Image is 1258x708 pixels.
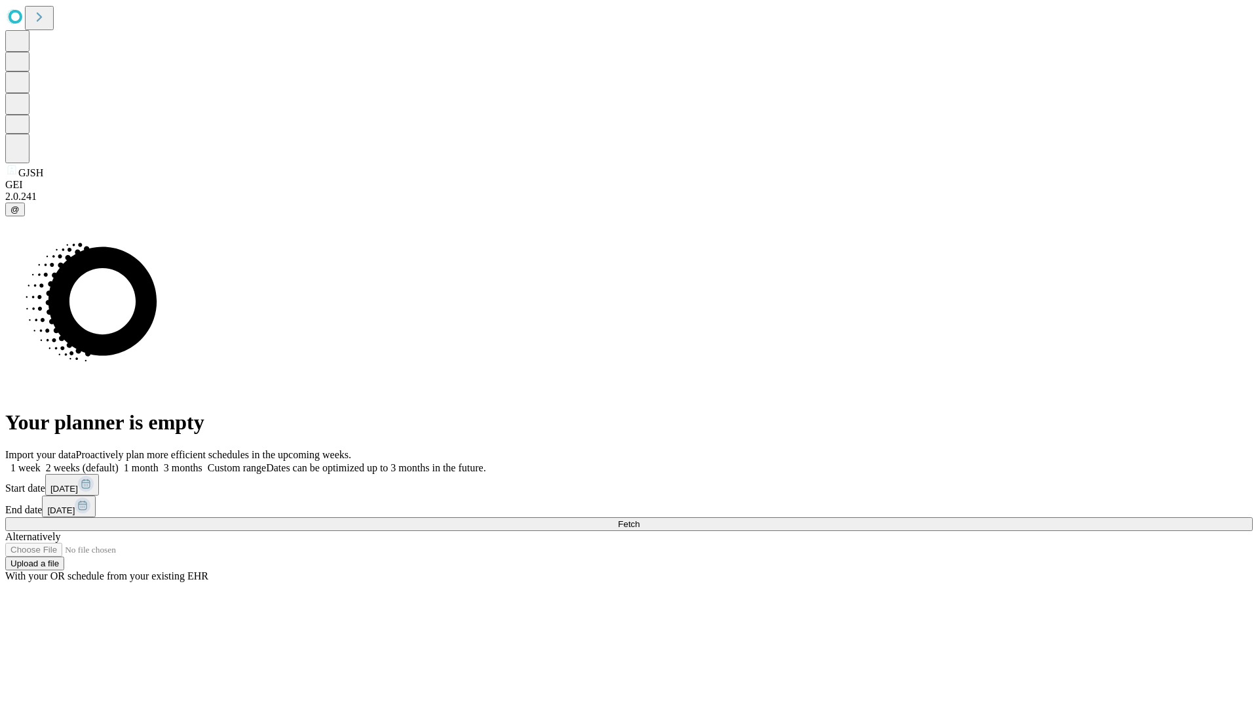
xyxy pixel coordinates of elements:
span: @ [10,205,20,214]
div: GEI [5,179,1253,191]
div: End date [5,496,1253,517]
span: Alternatively [5,531,60,542]
span: Fetch [618,519,639,529]
span: Import your data [5,449,76,460]
button: Fetch [5,517,1253,531]
span: GJSH [18,167,43,178]
span: 3 months [164,462,202,473]
span: 1 week [10,462,41,473]
button: @ [5,203,25,216]
span: 1 month [124,462,159,473]
button: [DATE] [45,474,99,496]
span: With your OR schedule from your existing EHR [5,570,208,581]
div: 2.0.241 [5,191,1253,203]
h1: Your planner is empty [5,410,1253,435]
span: Custom range [208,462,266,473]
span: Proactively plan more efficient schedules in the upcoming weeks. [76,449,351,460]
span: Dates can be optimized up to 3 months in the future. [266,462,486,473]
button: [DATE] [42,496,96,517]
button: Upload a file [5,557,64,570]
span: 2 weeks (default) [46,462,119,473]
div: Start date [5,474,1253,496]
span: [DATE] [50,484,78,494]
span: [DATE] [47,505,75,515]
